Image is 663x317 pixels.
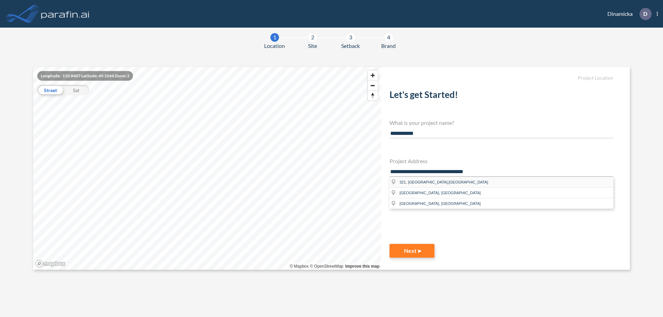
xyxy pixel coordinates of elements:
h4: Project Address [390,158,613,164]
span: [GEOGRAPHIC_DATA], [GEOGRAPHIC_DATA] [400,201,481,206]
span: Location [264,42,285,50]
button: Reset bearing to north [368,90,378,100]
canvas: Map [33,67,381,270]
p: D [643,11,647,17]
span: [GEOGRAPHIC_DATA], [GEOGRAPHIC_DATA] [400,191,481,195]
a: OpenStreetMap [310,264,343,269]
div: 1 [270,33,279,42]
span: 321, [GEOGRAPHIC_DATA],[GEOGRAPHIC_DATA] [400,180,488,184]
div: 4 [384,33,393,42]
button: Zoom out [368,80,378,90]
button: Next [390,244,434,258]
h4: What is your project name? [390,119,613,126]
div: 3 [346,33,355,42]
a: Improve this map [345,264,379,269]
h5: Project Location [390,75,613,81]
div: 2 [308,33,317,42]
span: Brand [381,42,396,50]
a: Mapbox [290,264,309,269]
span: Setback [341,42,360,50]
div: Longitude: -110.8407 Latitude: 49.1044 Zoom: 2 [37,71,133,81]
h2: Let's get Started! [390,89,613,103]
a: Mapbox homepage [35,260,66,268]
div: Dinamicka [597,8,658,20]
span: Site [308,42,317,50]
img: logo [40,7,91,21]
span: Reset bearing to north [368,91,378,100]
button: Zoom in [368,70,378,80]
div: Street [37,85,63,95]
span: Zoom out [368,81,378,90]
div: Sat [63,85,89,95]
